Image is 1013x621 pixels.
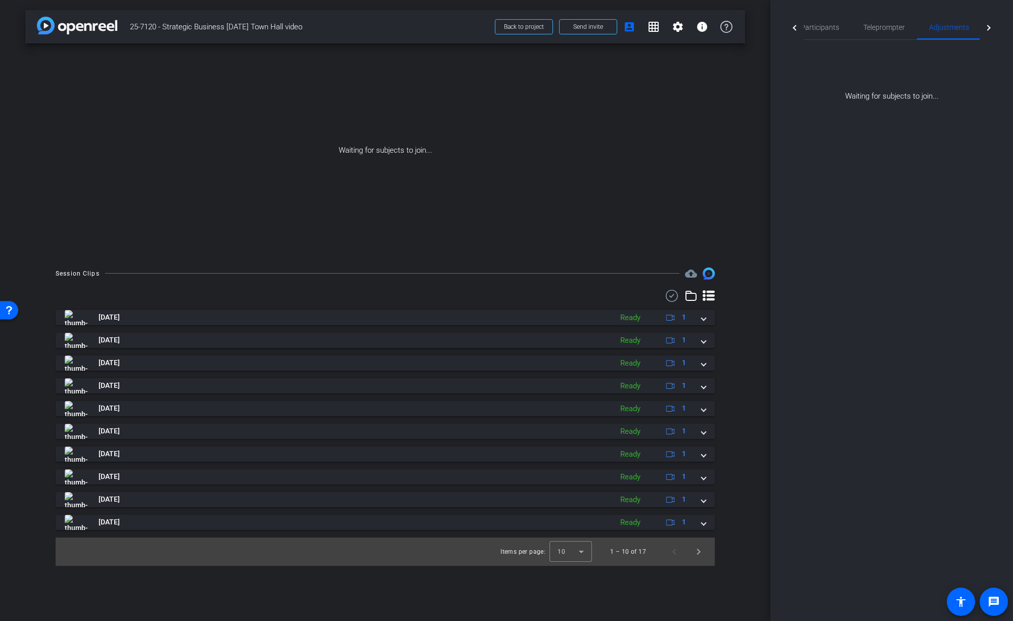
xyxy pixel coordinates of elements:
[25,43,745,257] div: Waiting for subjects to join...
[573,23,603,31] span: Send invite
[863,24,905,31] span: Teleprompter
[56,401,715,416] mat-expansion-panel-header: thumb-nail[DATE]Ready1
[99,312,120,323] span: [DATE]
[682,517,686,527] span: 1
[703,268,715,280] img: Session clips
[682,358,686,368] span: 1
[495,19,553,34] button: Back to project
[65,424,87,439] img: thumb-nail
[615,494,646,506] div: Ready
[682,312,686,323] span: 1
[65,492,87,507] img: thumb-nail
[65,378,87,393] img: thumb-nail
[615,471,646,483] div: Ready
[99,494,120,505] span: [DATE]
[65,333,87,348] img: thumb-nail
[988,596,1000,608] mat-icon: message
[65,401,87,416] img: thumb-nail
[786,40,998,102] div: Waiting for subjects to join...
[56,310,715,325] mat-expansion-panel-header: thumb-nail[DATE]Ready1
[99,471,120,482] span: [DATE]
[610,547,646,557] div: 1 – 10 of 17
[648,21,660,33] mat-icon: grid_on
[682,335,686,345] span: 1
[99,517,120,527] span: [DATE]
[99,335,120,345] span: [DATE]
[130,17,489,37] span: 25-7120 - Strategic Business [DATE] Town Hall video
[504,23,544,30] span: Back to project
[682,380,686,391] span: 1
[56,269,100,279] div: Session Clips
[56,333,715,348] mat-expansion-panel-header: thumb-nail[DATE]Ready1
[615,380,646,392] div: Ready
[615,426,646,437] div: Ready
[682,494,686,505] span: 1
[682,471,686,482] span: 1
[615,449,646,460] div: Ready
[99,403,120,414] span: [DATE]
[615,517,646,528] div: Ready
[99,380,120,391] span: [DATE]
[56,378,715,393] mat-expansion-panel-header: thumb-nail[DATE]Ready1
[682,426,686,436] span: 1
[672,21,684,33] mat-icon: settings
[682,403,686,414] span: 1
[99,449,120,459] span: [DATE]
[99,426,120,436] span: [DATE]
[615,403,646,415] div: Ready
[685,268,697,280] mat-icon: cloud_upload
[685,268,697,280] span: Destinations for your clips
[955,596,967,608] mat-icon: accessibility
[56,469,715,484] mat-expansion-panel-header: thumb-nail[DATE]Ready1
[56,492,715,507] mat-expansion-panel-header: thumb-nail[DATE]Ready1
[56,424,715,439] mat-expansion-panel-header: thumb-nail[DATE]Ready1
[65,356,87,371] img: thumb-nail
[65,447,87,462] img: thumb-nail
[559,19,617,34] button: Send invite
[615,358,646,369] div: Ready
[56,515,715,530] mat-expansion-panel-header: thumb-nail[DATE]Ready1
[65,515,87,530] img: thumb-nail
[37,17,117,34] img: app-logo
[500,547,545,557] div: Items per page:
[662,540,686,564] button: Previous page
[623,21,635,33] mat-icon: account_box
[682,449,686,459] span: 1
[65,310,87,325] img: thumb-nail
[801,24,839,31] span: Participants
[615,335,646,346] div: Ready
[99,358,120,368] span: [DATE]
[929,24,969,31] span: Adjustments
[615,312,646,324] div: Ready
[56,356,715,371] mat-expansion-panel-header: thumb-nail[DATE]Ready1
[56,447,715,462] mat-expansion-panel-header: thumb-nail[DATE]Ready1
[65,469,87,484] img: thumb-nail
[696,21,708,33] mat-icon: info
[686,540,711,564] button: Next page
